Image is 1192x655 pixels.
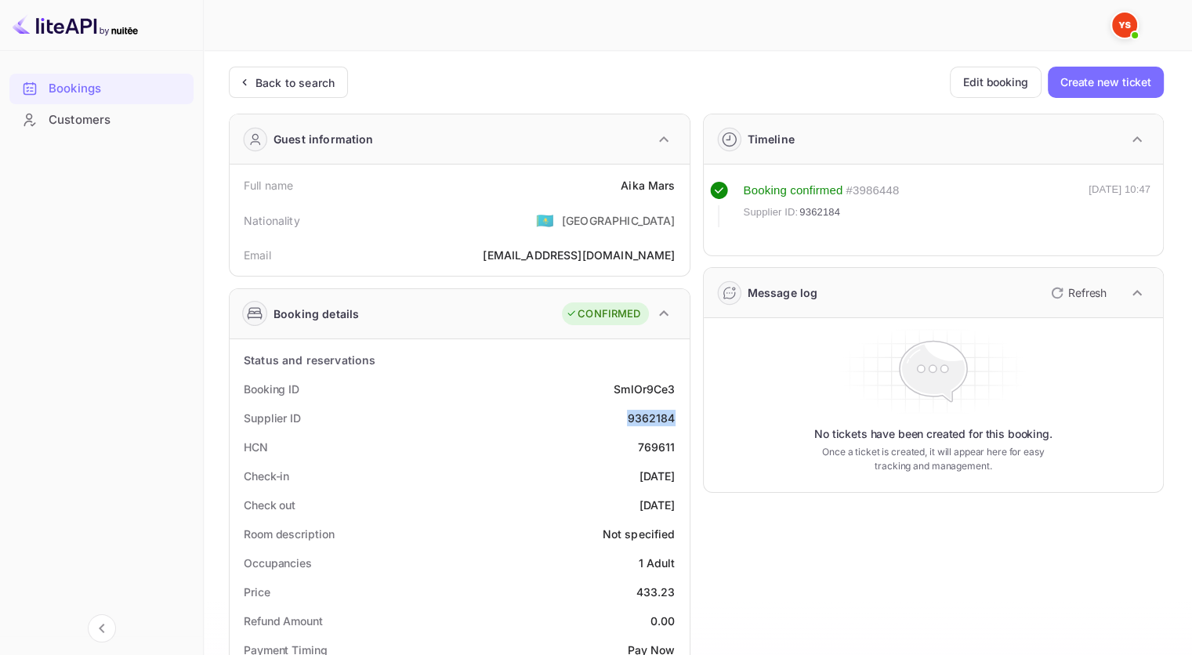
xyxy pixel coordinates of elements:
div: CONFIRMED [566,306,640,322]
div: [DATE] [639,468,676,484]
div: [DATE] 10:47 [1089,182,1150,227]
span: United States [536,206,554,234]
button: Collapse navigation [88,614,116,642]
p: Once a ticket is created, it will appear here for easy tracking and management. [810,445,1056,473]
div: Booking confirmed [744,182,843,200]
div: 9362184 [627,410,675,426]
div: 0.00 [650,613,676,629]
div: Full name [244,177,293,194]
button: Edit booking [950,67,1042,98]
div: Occupancies [244,555,312,571]
div: Bookings [49,80,186,98]
img: LiteAPI logo [13,13,138,38]
div: Room description [244,526,334,542]
div: Email [244,247,271,263]
div: Check-in [244,468,289,484]
div: [EMAIL_ADDRESS][DOMAIN_NAME] [483,247,675,263]
div: 1 Adult [638,555,675,571]
img: Yandex Support [1112,13,1137,38]
div: Price [244,584,270,600]
div: Booking details [274,306,359,322]
div: Check out [244,497,295,513]
a: Bookings [9,74,194,103]
div: Back to search [255,74,335,91]
div: Nationality [244,212,300,229]
div: HCN [244,439,268,455]
div: [GEOGRAPHIC_DATA] [562,212,676,229]
div: 433.23 [636,584,676,600]
div: Booking ID [244,381,299,397]
div: Refund Amount [244,613,323,629]
div: Customers [9,105,194,136]
p: No tickets have been created for this booking. [814,426,1053,442]
span: 9362184 [799,204,840,220]
div: Bookings [9,74,194,104]
span: Supplier ID: [744,204,799,220]
div: Message log [748,284,818,301]
p: Refresh [1068,284,1107,301]
div: Supplier ID [244,410,301,426]
button: Create new ticket [1048,67,1164,98]
div: 769611 [638,439,676,455]
div: Aika Mars [621,177,675,194]
div: SmlOr9Ce3 [614,381,675,397]
div: Not specified [603,526,676,542]
a: Customers [9,105,194,134]
button: Refresh [1042,280,1113,306]
div: [DATE] [639,497,676,513]
div: Guest information [274,131,374,147]
div: # 3986448 [846,182,899,200]
div: Customers [49,111,186,129]
div: Timeline [748,131,795,147]
div: Status and reservations [244,352,375,368]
